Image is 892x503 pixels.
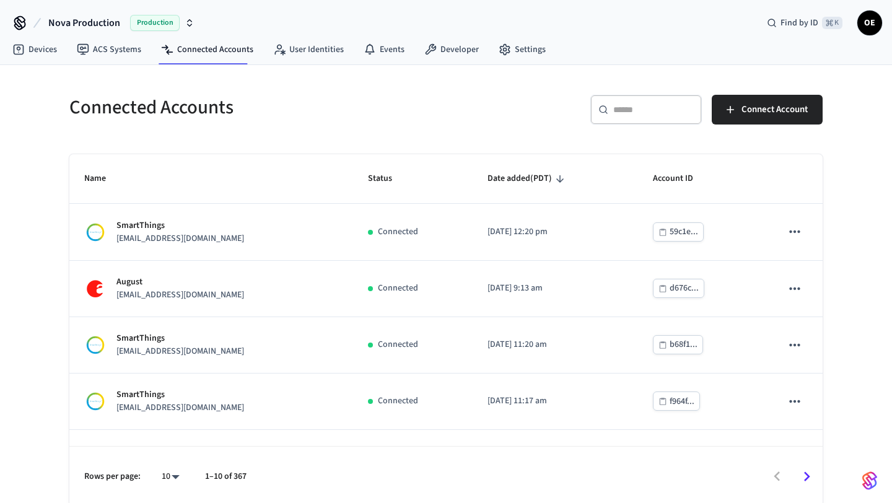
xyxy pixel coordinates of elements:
[116,345,244,358] p: [EMAIL_ADDRESS][DOMAIN_NAME]
[2,38,67,61] a: Devices
[757,12,852,34] div: Find by ID⌘ K
[378,338,418,351] p: Connected
[488,395,623,408] p: [DATE] 11:17 am
[116,276,244,289] p: August
[205,470,247,483] p: 1–10 of 367
[378,282,418,295] p: Connected
[741,102,808,118] span: Connect Account
[670,281,699,296] div: d676c...
[354,38,414,61] a: Events
[48,15,120,30] span: Nova Production
[670,394,694,409] div: f964f...
[263,38,354,61] a: User Identities
[151,38,263,61] a: Connected Accounts
[488,225,623,238] p: [DATE] 12:20 pm
[84,470,141,483] p: Rows per page:
[116,401,244,414] p: [EMAIL_ADDRESS][DOMAIN_NAME]
[116,445,244,458] p: SmartThings
[653,222,704,242] button: 59c1e...
[488,282,623,295] p: [DATE] 9:13 am
[488,338,623,351] p: [DATE] 11:20 am
[489,38,556,61] a: Settings
[653,391,700,411] button: f964f...
[84,221,107,243] img: Smartthings Logo, Square
[653,279,704,298] button: d676c...
[712,95,823,125] button: Connect Account
[792,462,821,491] button: Go to next page
[84,278,107,300] img: August Logo, Square
[670,337,697,352] div: b68f1...
[368,169,408,188] span: Status
[780,17,818,29] span: Find by ID
[822,17,842,29] span: ⌘ K
[116,232,244,245] p: [EMAIL_ADDRESS][DOMAIN_NAME]
[859,12,881,34] span: OE
[84,169,122,188] span: Name
[67,38,151,61] a: ACS Systems
[116,332,244,345] p: SmartThings
[862,471,877,491] img: SeamLogoGradient.69752ec5.svg
[653,335,703,354] button: b68f1...
[84,390,107,413] img: Smartthings Logo, Square
[84,334,107,356] img: Smartthings Logo, Square
[155,468,185,486] div: 10
[69,95,439,120] h5: Connected Accounts
[116,388,244,401] p: SmartThings
[378,395,418,408] p: Connected
[414,38,489,61] a: Developer
[653,169,709,188] span: Account ID
[116,289,244,302] p: [EMAIL_ADDRESS][DOMAIN_NAME]
[488,169,568,188] span: Date added(PDT)
[378,225,418,238] p: Connected
[670,224,698,240] div: 59c1e...
[116,219,244,232] p: SmartThings
[130,15,180,31] span: Production
[857,11,882,35] button: OE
